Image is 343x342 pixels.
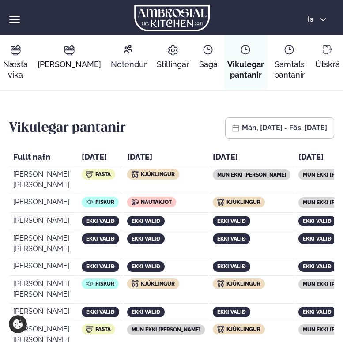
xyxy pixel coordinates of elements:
[308,16,316,23] span: is
[226,281,260,287] span: Kjúklingur
[10,231,77,258] td: [PERSON_NAME] [PERSON_NAME]
[10,150,77,166] th: Fullt nafn
[95,171,111,177] span: Pasta
[86,326,93,333] img: icon img
[95,326,111,332] span: Pasta
[271,35,309,90] a: Samtals pantanir
[132,199,139,206] img: icon img
[3,59,28,80] span: Næsta vika
[209,150,294,166] th: [DATE]
[303,263,332,270] span: ekki valið
[312,35,343,79] a: Útskrá
[224,35,267,90] a: Vikulegar pantanir
[132,171,139,178] img: icon img
[10,259,77,276] td: [PERSON_NAME]
[217,199,224,206] img: icon img
[132,236,160,242] span: ekki valið
[86,309,115,315] span: ekki valið
[9,315,27,333] a: Cookie settings
[217,326,224,333] img: icon img
[9,119,126,137] h2: Vikulegar pantanir
[10,167,77,194] td: [PERSON_NAME] [PERSON_NAME]
[227,59,264,80] span: Vikulegar pantanir
[10,304,77,321] td: [PERSON_NAME]
[217,218,246,224] span: ekki valið
[86,218,115,224] span: ekki valið
[154,35,192,79] a: Stillingar
[111,59,147,70] span: Notendur
[132,263,160,270] span: ekki valið
[86,199,93,206] img: icon img
[274,59,305,80] span: Samtals pantanir
[86,263,115,270] span: ekki valið
[303,309,332,315] span: ekki valið
[10,195,77,213] td: [PERSON_NAME]
[141,281,175,287] span: Kjúklingur
[95,281,114,287] span: Fiskur
[242,124,327,132] button: mán, [DATE] - fös, [DATE]
[124,150,208,166] th: [DATE]
[132,327,200,333] span: mun ekki [PERSON_NAME]
[217,263,246,270] span: ekki valið
[315,59,340,70] span: Útskrá
[132,280,139,287] img: icon img
[226,199,260,205] span: Kjúklingur
[141,171,175,177] span: Kjúklingur
[134,5,210,31] img: logo
[10,277,77,304] td: [PERSON_NAME] [PERSON_NAME]
[86,280,93,287] img: icon img
[132,309,160,315] span: ekki valið
[226,326,260,332] span: Kjúklingur
[217,172,286,178] span: mun ekki [PERSON_NAME]
[196,35,221,79] a: Saga
[199,59,218,70] span: Saga
[301,16,334,23] button: is
[9,14,20,25] button: hamburger
[303,218,332,224] span: ekki valið
[86,171,93,178] img: icon img
[217,280,224,287] img: icon img
[78,150,123,166] th: [DATE]
[38,59,101,70] span: [PERSON_NAME]
[303,236,332,242] span: ekki valið
[34,35,104,79] a: [PERSON_NAME]
[108,35,150,79] a: Notendur
[132,218,160,224] span: ekki valið
[217,309,246,315] span: ekki valið
[95,199,114,205] span: Fiskur
[86,236,115,242] span: ekki valið
[217,236,246,242] span: ekki valið
[10,214,77,230] td: [PERSON_NAME]
[141,199,172,205] span: Nautakjöt
[157,59,189,70] span: Stillingar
